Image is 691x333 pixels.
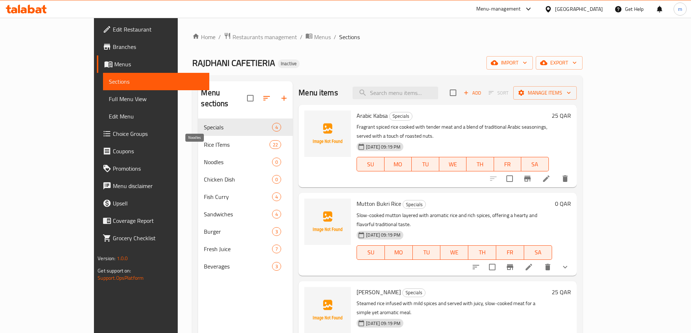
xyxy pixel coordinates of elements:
[218,33,221,41] li: /
[467,258,485,276] button: sort-choices
[109,112,203,121] span: Edit Menu
[97,212,209,229] a: Coverage Report
[204,140,270,149] span: Rice ITems
[258,90,275,107] span: Sort sections
[552,287,571,297] h6: 25 QAR
[357,198,401,209] span: Mutton Bukri Rice
[198,205,293,223] div: Sandwiches4
[198,136,293,153] div: Rice ITems22
[204,175,272,184] div: Chicken Dish
[300,33,303,41] li: /
[272,176,281,183] span: 0
[524,159,546,170] span: SA
[204,123,272,132] span: Specials
[363,232,403,238] span: [DATE] 09:19 PM
[527,247,549,258] span: SA
[360,247,382,258] span: SU
[272,211,281,218] span: 4
[555,199,571,209] h6: 0 QAR
[363,143,403,150] span: [DATE] 09:19 PM
[513,86,577,100] button: Manage items
[272,175,281,184] div: items
[272,228,281,235] span: 3
[103,90,209,108] a: Full Menu View
[224,32,297,42] a: Restaurants management
[499,247,521,258] span: FR
[357,122,548,141] p: Fragrant spiced rice cooked with tender meat and a blend of traditional Arabic seasonings, served...
[204,245,272,253] span: Fresh Juice
[385,245,413,260] button: MO
[556,258,574,276] button: show more
[334,33,336,41] li: /
[198,240,293,258] div: Fresh Juice7
[113,147,203,155] span: Coupons
[97,55,209,73] a: Menus
[519,88,571,97] span: Manage items
[304,199,351,245] img: Mutton Bukri Rice
[353,87,438,99] input: search
[466,157,494,171] button: TH
[97,177,209,195] a: Menu disclaimer
[204,192,272,201] span: Fish Curry
[198,223,293,240] div: Burger3
[461,87,484,99] button: Add
[357,245,385,260] button: SU
[204,227,272,236] span: Burger
[496,245,524,260] button: FR
[98,254,115,263] span: Version:
[204,158,272,166] span: Noodles
[272,245,281,253] div: items
[390,112,412,120] span: Specials
[114,60,203,68] span: Menus
[403,288,425,297] span: Specials
[357,211,552,229] p: Slow-cooked mutton layered with aromatic rice and rich spices, offering a hearty and flavorful tr...
[272,193,281,200] span: 4
[403,200,426,209] div: Specials
[270,141,281,148] span: 22
[403,200,425,209] span: Specials
[270,140,281,149] div: items
[272,123,281,132] div: items
[272,262,281,271] div: items
[388,247,410,258] span: MO
[468,245,496,260] button: TH
[357,110,388,121] span: Arabic Kabsa
[275,90,293,107] button: Add section
[113,129,203,138] span: Choice Groups
[97,160,209,177] a: Promotions
[97,229,209,247] a: Grocery Checklist
[97,195,209,212] a: Upsell
[198,116,293,278] nav: Menu sections
[304,111,351,157] img: Arabic Kabsa
[113,42,203,51] span: Branches
[97,21,209,38] a: Edit Restaurant
[561,263,569,271] svg: Show Choices
[461,87,484,99] span: Add item
[204,210,272,218] div: Sandwiches
[552,111,571,121] h6: 25 QAR
[413,245,441,260] button: TU
[103,108,209,125] a: Edit Menu
[521,157,549,171] button: SA
[117,254,128,263] span: 1.0.0
[485,259,500,275] span: Select to update
[272,210,281,218] div: items
[192,55,275,71] span: RAJDHANI CAFETIERIA
[412,157,439,171] button: TU
[272,263,281,270] span: 3
[198,188,293,205] div: Fish Curry4
[98,266,131,275] span: Get support on:
[98,273,144,283] a: Support.OpsPlatform
[272,124,281,131] span: 4
[501,258,519,276] button: Branch-specific-item
[402,288,425,297] div: Specials
[416,247,438,258] span: TU
[363,320,403,327] span: [DATE] 09:19 PM
[443,247,465,258] span: WE
[113,216,203,225] span: Coverage Report
[201,87,247,109] h2: Menu sections
[357,299,548,317] p: Steamed rice infused with mild spices and served with juicy, slow-cooked meat for a simple yet ar...
[439,157,467,171] button: WE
